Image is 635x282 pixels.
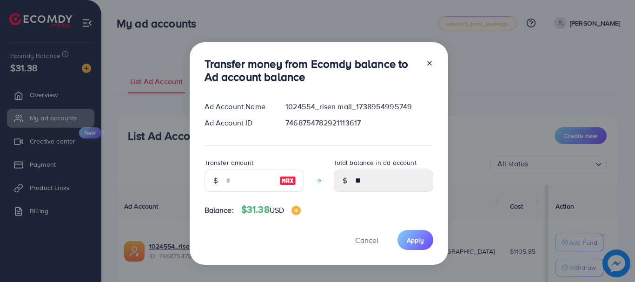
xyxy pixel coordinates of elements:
span: USD [270,205,284,215]
button: Cancel [344,230,390,250]
label: Total balance in ad account [334,158,417,167]
span: Apply [407,236,424,245]
span: Cancel [355,235,378,245]
div: 1024554_risen mall_1738954995749 [278,101,440,112]
h3: Transfer money from Ecomdy balance to Ad account balance [205,57,418,84]
span: Balance: [205,205,234,216]
img: image [279,175,296,186]
img: image [291,206,301,215]
label: Transfer amount [205,158,253,167]
div: Ad Account Name [197,101,278,112]
button: Apply [397,230,433,250]
h4: $31.38 [241,204,301,216]
div: Ad Account ID [197,118,278,128]
div: 7468754782921113617 [278,118,440,128]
